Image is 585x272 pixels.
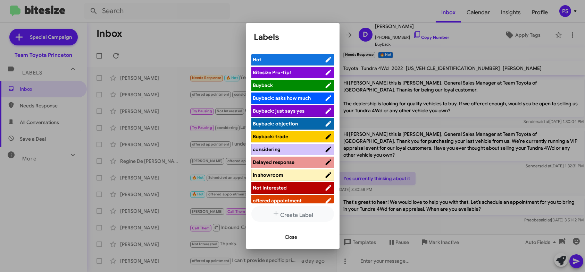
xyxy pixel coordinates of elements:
[285,231,298,243] span: Close
[253,185,287,191] span: Not Interested
[253,172,284,178] span: In showroom
[279,231,303,243] button: Close
[253,146,281,152] span: considering
[253,159,295,165] span: Delayed response
[253,133,289,140] span: Buyback: trade
[253,121,298,127] span: Buyback: objection
[253,82,273,88] span: Buyback
[253,95,311,101] span: Buyback: asks how much
[253,108,305,114] span: Buyback: just says yes
[253,56,262,63] span: Hot
[251,206,334,222] button: Create Label
[253,198,302,204] span: offered appointment
[253,69,291,76] span: Bitesize Pro-Tip!
[254,32,331,43] h1: Labels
